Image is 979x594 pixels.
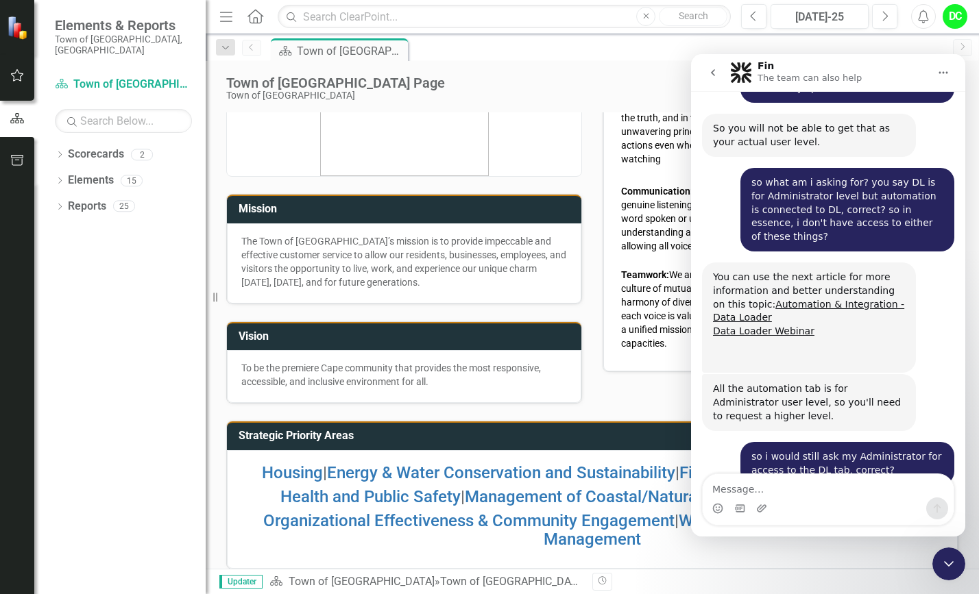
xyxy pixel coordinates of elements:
div: Town of [GEOGRAPHIC_DATA] Page [440,575,614,588]
a: Management of Coastal/Natural Resources & Infrastructure [465,487,901,506]
span: | | | [262,463,923,482]
div: 15 [121,175,143,186]
div: [DATE]-25 [775,9,864,25]
iframe: Intercom live chat [691,54,965,536]
div: Town of [GEOGRAPHIC_DATA] [226,90,445,101]
input: Search ClearPoint... [278,5,731,29]
a: Energy & Water Conservation and Sustainability [327,463,675,482]
p: We value the art of genuine listening, ensuring every word spoken or unspoken bridges understandi... [621,184,777,253]
span: Search [679,10,708,21]
a: Health and Public Safety [280,487,461,506]
p: The Town of [GEOGRAPHIC_DATA]’s mission is to provide impeccable and effective customer service t... [241,234,567,289]
span: | [263,511,921,548]
span: Elements & Reports [55,17,192,34]
div: 25 [113,201,135,212]
h3: Vision [239,330,575,343]
a: Elements [68,173,114,188]
h3: Strategic Priority Areas [239,430,951,442]
p: To be the premiere Cape community that provides the most responsive, accessible, and inclusive en... [241,361,567,388]
div: 2 [131,149,153,160]
p: We are committed to a culture of mutual support and a harmony of diverse skills, where each voice... [621,268,777,350]
input: Search Below... [55,109,192,133]
a: Reports [68,199,106,214]
a: Water, Wastewater & Solid Waste Management [544,511,921,548]
strong: Communication: [621,186,693,197]
a: Town of [GEOGRAPHIC_DATA] [55,77,192,92]
h3: Mission [239,203,575,215]
span: | | [280,487,905,506]
div: Town of [GEOGRAPHIC_DATA] Page [297,42,404,60]
small: Town of [GEOGRAPHIC_DATA], [GEOGRAPHIC_DATA] [55,34,192,56]
strong: Teamwork: [621,269,669,280]
a: Organizational Effectiveness & Community Engagement [263,511,675,530]
a: Scorecards [68,147,124,162]
a: Housing [262,463,323,482]
a: Town of [GEOGRAPHIC_DATA] [289,575,435,588]
div: » [269,574,582,590]
div: Town of [GEOGRAPHIC_DATA] Page [226,75,445,90]
img: ClearPoint Strategy [7,16,31,40]
button: DC [943,4,967,29]
a: Financial and Economic Stability [679,463,919,482]
button: Search [659,7,727,26]
button: [DATE]-25 [771,4,869,29]
iframe: Intercom live chat [932,547,965,580]
span: Updater [219,575,263,589]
